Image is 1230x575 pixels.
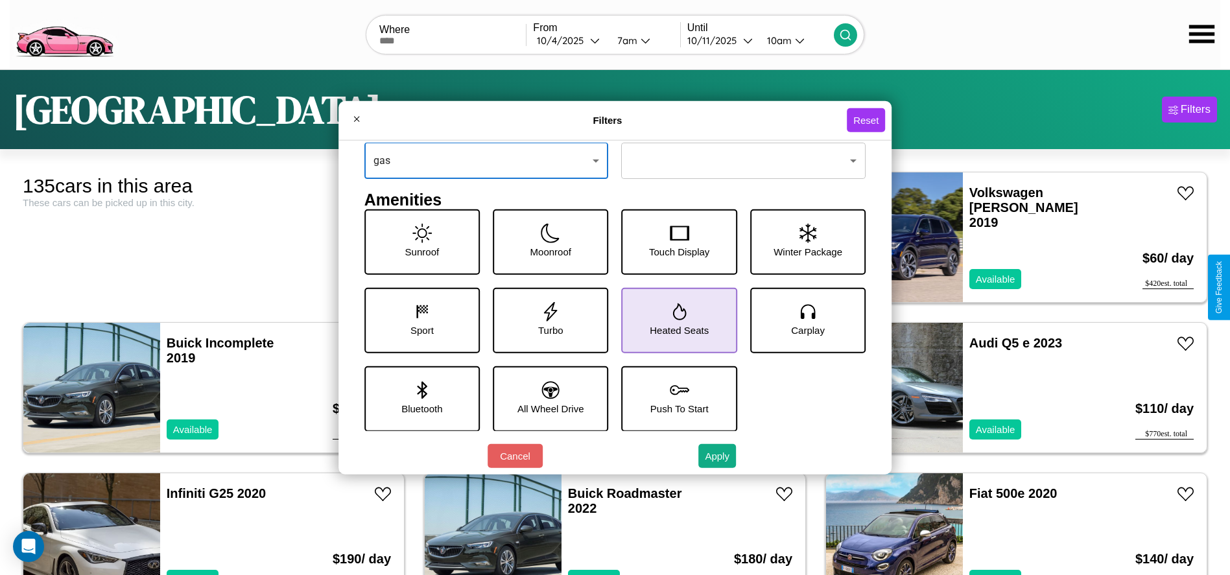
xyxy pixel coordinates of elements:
p: All Wheel Drive [517,399,584,417]
div: Open Intercom Messenger [13,531,44,562]
div: 7am [611,34,641,47]
div: $ 420 est. total [1142,279,1194,289]
h1: [GEOGRAPHIC_DATA] [13,83,381,136]
a: Volkswagen [PERSON_NAME] 2019 [969,185,1078,229]
h3: $ 60 / day [1142,238,1194,279]
p: Available [976,421,1015,438]
div: 135 cars in this area [23,175,405,197]
p: Heated Seats [650,321,709,338]
div: $ 1400 est. total [333,429,391,440]
label: Until [687,22,834,34]
button: Filters [1162,97,1217,123]
p: Winter Package [774,242,842,260]
div: $ 770 est. total [1135,429,1194,440]
button: 10/4/2025 [533,34,606,47]
button: 10am [757,34,834,47]
div: These cars can be picked up in this city. [23,197,405,208]
p: Turbo [538,321,563,338]
a: Audi Q5 e 2023 [969,336,1062,350]
button: 7am [607,34,680,47]
p: Touch Display [649,242,709,260]
button: Apply [698,444,736,468]
img: logo [10,6,119,60]
div: Filters [1181,103,1211,116]
p: Sunroof [405,242,440,260]
div: gas [364,142,609,178]
p: Available [173,421,213,438]
h3: $ 110 / day [1135,388,1194,429]
h4: Amenities [364,190,866,209]
div: 10 / 11 / 2025 [687,34,743,47]
h4: Filters [368,115,847,126]
h3: $ 200 / day [333,388,391,429]
p: Moonroof [530,242,571,260]
label: From [533,22,680,34]
button: Reset [847,108,885,132]
label: Where [379,24,526,36]
a: Buick Roadmaster 2022 [568,486,682,515]
button: Cancel [488,444,543,468]
p: Push To Start [650,399,709,417]
a: Infiniti G25 2020 [167,486,266,500]
p: Carplay [791,321,825,338]
p: Bluetooth [401,399,442,417]
a: Fiat 500e 2020 [969,486,1058,500]
div: Give Feedback [1214,261,1224,314]
a: Buick Incomplete 2019 [167,336,274,365]
p: Sport [410,321,434,338]
div: 10am [761,34,795,47]
h4: Transmission [622,123,866,142]
p: Available [976,270,1015,288]
div: 10 / 4 / 2025 [537,34,590,47]
h4: Fuel [364,123,609,142]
